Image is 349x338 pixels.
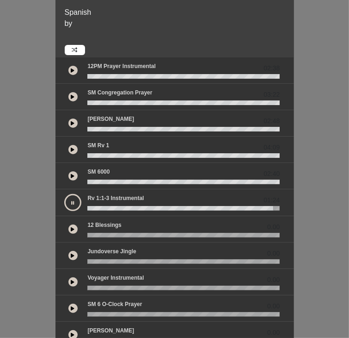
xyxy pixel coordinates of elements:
[263,169,280,179] span: 02:40
[87,194,144,202] p: Rv 1:1-3 Instrumental
[267,275,280,285] span: 0.00
[87,88,152,97] p: SM Congregation Prayer
[87,168,110,176] p: SM 6000
[267,222,280,232] span: 0.00
[87,274,144,282] p: Voyager Instrumental
[87,326,134,335] p: [PERSON_NAME]
[263,143,280,152] span: 04:09
[87,221,121,229] p: 12 Blessings
[65,7,292,18] p: Spanish
[87,62,155,70] p: 12PM Prayer Instrumental
[65,19,73,27] span: by
[267,301,280,311] span: 0.00
[263,116,280,126] span: 02:48
[267,328,280,338] span: 0.00
[87,115,134,123] p: [PERSON_NAME]
[87,300,142,308] p: SM 6 o-clock prayer
[263,63,280,73] span: 02:38
[87,141,109,150] p: SM Rv 1
[87,247,136,256] p: Jundoverse Jingle
[263,90,280,100] span: 03:22
[263,195,280,205] span: 01:24
[267,249,280,258] span: 0.00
